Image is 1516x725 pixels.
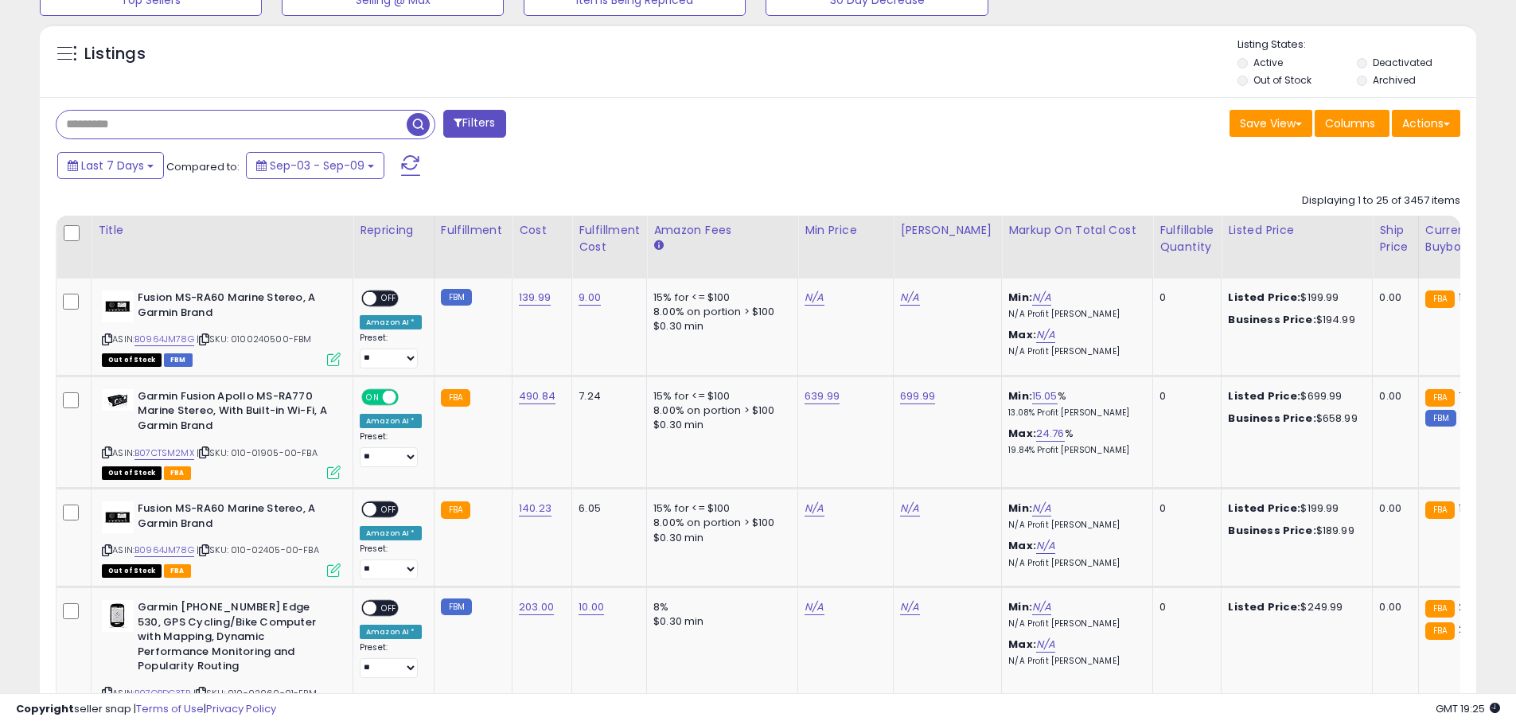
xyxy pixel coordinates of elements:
[1379,501,1405,516] div: 0.00
[1228,501,1300,516] b: Listed Price:
[1228,524,1360,538] div: $189.99
[1008,309,1140,320] p: N/A Profit [PERSON_NAME]
[138,501,331,535] b: Fusion MS-RA60 Marine Stereo, A Garmin Brand
[360,625,422,639] div: Amazon AI *
[805,290,824,306] a: N/A
[1373,73,1416,87] label: Archived
[1425,622,1455,640] small: FBA
[1008,327,1036,342] b: Max:
[1159,501,1209,516] div: 0
[1008,637,1036,652] b: Max:
[1379,389,1405,403] div: 0.00
[653,403,785,418] div: 8.00% on portion > $100
[1425,222,1507,255] div: Current Buybox Price
[519,501,551,516] a: 140.23
[360,431,422,467] div: Preset:
[1253,73,1311,87] label: Out of Stock
[1008,346,1140,357] p: N/A Profit [PERSON_NAME]
[1228,599,1300,614] b: Listed Price:
[1228,388,1300,403] b: Listed Price:
[102,501,341,575] div: ASIN:
[1032,388,1058,404] a: 15.05
[360,333,422,368] div: Preset:
[441,289,472,306] small: FBM
[1008,618,1140,630] p: N/A Profit [PERSON_NAME]
[900,599,919,615] a: N/A
[134,446,194,460] a: B07CTSM2MX
[360,414,422,428] div: Amazon AI *
[1459,290,1491,305] span: 199.99
[1008,222,1146,239] div: Markup on Total Cost
[102,290,341,364] div: ASIN:
[376,503,402,516] span: OFF
[441,222,505,239] div: Fulfillment
[1253,56,1283,69] label: Active
[360,526,422,540] div: Amazon AI *
[1459,599,1478,614] span: 289
[1228,290,1360,305] div: $199.99
[1008,389,1140,419] div: %
[579,501,634,516] div: 6.05
[396,390,422,403] span: OFF
[1228,222,1366,239] div: Listed Price
[653,389,785,403] div: 15% for <= $100
[138,290,331,324] b: Fusion MS-RA60 Marine Stereo, A Garmin Brand
[805,599,824,615] a: N/A
[102,389,341,477] div: ASIN:
[1002,216,1153,279] th: The percentage added to the cost of goods (COGS) that forms the calculator for Min & Max prices.
[1425,600,1455,618] small: FBA
[197,333,312,345] span: | SKU: 0100240500-FBM
[1459,501,1491,516] span: 199.99
[164,353,193,367] span: FBM
[1032,599,1051,615] a: N/A
[1392,110,1460,137] button: Actions
[1159,222,1214,255] div: Fulfillable Quantity
[519,599,554,615] a: 203.00
[1159,600,1209,614] div: 0
[1379,290,1405,305] div: 0.00
[1228,600,1360,614] div: $249.99
[1008,599,1032,614] b: Min:
[805,388,840,404] a: 639.99
[653,501,785,516] div: 15% for <= $100
[1228,290,1300,305] b: Listed Price:
[1302,193,1460,209] div: Displaying 1 to 25 of 3457 items
[102,466,162,480] span: All listings that are currently out of stock and unavailable for purchase on Amazon
[653,418,785,432] div: $0.30 min
[81,158,144,173] span: Last 7 Days
[1036,538,1055,554] a: N/A
[1379,600,1405,614] div: 0.00
[1230,110,1312,137] button: Save View
[1228,411,1315,426] b: Business Price:
[1008,388,1032,403] b: Min:
[900,501,919,516] a: N/A
[443,110,505,138] button: Filters
[136,701,204,716] a: Terms of Use
[1325,115,1375,131] span: Columns
[1036,327,1055,343] a: N/A
[1228,312,1315,327] b: Business Price:
[1008,520,1140,531] p: N/A Profit [PERSON_NAME]
[1425,501,1455,519] small: FBA
[579,222,640,255] div: Fulfillment Cost
[16,701,74,716] strong: Copyright
[653,516,785,530] div: 8.00% on portion > $100
[519,388,555,404] a: 490.84
[57,152,164,179] button: Last 7 Days
[360,315,422,329] div: Amazon AI *
[900,222,995,239] div: [PERSON_NAME]
[197,446,318,459] span: | SKU: 010-01905-00-FBA
[1379,222,1411,255] div: Ship Price
[805,222,887,239] div: Min Price
[1315,110,1389,137] button: Columns
[441,598,472,615] small: FBM
[1008,426,1036,441] b: Max:
[102,501,134,533] img: 31iC7iMaqhL._SL40_.jpg
[653,531,785,545] div: $0.30 min
[653,239,663,253] small: Amazon Fees.
[1459,622,1494,637] span: 299.99
[138,389,331,438] b: Garmin Fusion Apollo MS-RA770 Marine Stereo, With Built-in Wi-Fi, A Garmin Brand
[134,544,194,557] a: B0964JM78G
[1008,407,1140,419] p: 13.08% Profit [PERSON_NAME]
[84,43,146,65] h5: Listings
